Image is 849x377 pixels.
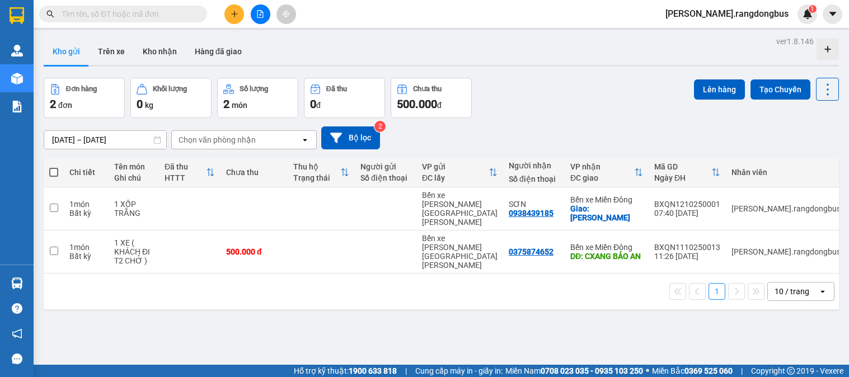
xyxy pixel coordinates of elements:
span: 2 [50,97,56,111]
button: Tạo Chuyến [751,79,810,100]
input: Select a date range. [44,131,166,149]
img: solution-icon [11,101,23,112]
span: ⚪️ [646,369,649,373]
span: món [232,101,247,110]
div: 1 XE ( KHÁCH ĐI T2 CHỞ ) [114,238,153,265]
span: đ [437,101,442,110]
span: Cung cấp máy in - giấy in: [415,365,503,377]
span: 1 [810,5,814,13]
div: Bất kỳ [69,209,103,218]
button: Kho nhận [134,38,186,65]
div: SƠN [509,200,559,209]
div: Số điện thoại [360,173,411,182]
div: Bến xe [PERSON_NAME][GEOGRAPHIC_DATA][PERSON_NAME] [422,234,498,270]
span: copyright [787,367,795,375]
div: Ngày ĐH [654,173,711,182]
span: plus [231,10,238,18]
div: Tên món [114,162,153,171]
span: đơn [58,101,72,110]
span: Miền Nam [505,365,643,377]
button: Kho gửi [44,38,89,65]
div: 07:40 [DATE] [654,209,720,218]
span: 0 [137,97,143,111]
button: Bộ lọc [321,126,380,149]
span: notification [12,328,22,339]
span: [PERSON_NAME].rangdongbus [656,7,798,21]
strong: 0708 023 035 - 0935 103 250 [541,366,643,375]
span: caret-down [828,9,838,19]
span: | [405,365,407,377]
button: Trên xe [89,38,134,65]
button: plus [224,4,244,24]
div: Tạo kho hàng mới [817,38,839,60]
strong: 0369 525 060 [684,366,733,375]
span: Miền Bắc [652,365,733,377]
th: Toggle SortBy [159,158,221,187]
span: kg [145,101,153,110]
div: Bến xe Miền Đông [570,195,643,204]
div: Đã thu [326,85,347,93]
div: 1 XỐP TRẮNG [114,200,153,218]
span: 500.000 [397,97,437,111]
div: 0375874652 [509,247,554,256]
div: thoa.rangdongbus [731,204,841,213]
div: VP nhận [570,162,634,171]
img: warehouse-icon [11,45,23,56]
button: file-add [251,4,270,24]
div: Mã GD [654,162,711,171]
svg: open [818,287,827,296]
input: Tìm tên, số ĐT hoặc mã đơn [62,8,194,20]
div: 11:26 [DATE] [654,252,720,261]
span: search [46,10,54,18]
div: Nhân viên [731,168,841,177]
span: 0 [310,97,316,111]
div: 1 món [69,243,103,252]
span: đ [316,101,321,110]
div: 10 / trang [775,286,809,297]
div: Số điện thoại [509,175,559,183]
button: Lên hàng [694,79,745,100]
div: Đã thu [165,162,206,171]
span: Hỗ trợ kỹ thuật: [294,365,397,377]
svg: open [301,135,309,144]
sup: 1 [809,5,817,13]
button: Số lượng2món [217,78,298,118]
div: BXQN1210250001 [654,200,720,209]
span: 2 [223,97,229,111]
button: Hàng đã giao [186,38,251,65]
div: Đơn hàng [66,85,97,93]
img: icon-new-feature [803,9,813,19]
div: Bất kỳ [69,252,103,261]
button: caret-down [823,4,842,24]
div: Người nhận [509,161,559,170]
div: DĐ: CXANG BẢO AN [570,252,643,261]
button: Đơn hàng2đơn [44,78,125,118]
div: 1 món [69,200,103,209]
button: Khối lượng0kg [130,78,212,118]
span: question-circle [12,303,22,314]
div: VP gửi [422,162,489,171]
div: ver 1.8.146 [776,35,814,48]
div: Giao: THÀNH CÔNG [570,204,643,222]
button: aim [276,4,296,24]
button: Đã thu0đ [304,78,385,118]
span: | [741,365,743,377]
div: Trạng thái [293,173,340,182]
th: Toggle SortBy [565,158,649,187]
div: Chưa thu [226,168,282,177]
img: warehouse-icon [11,277,23,289]
div: ĐC lấy [422,173,489,182]
strong: 1900 633 818 [349,366,397,375]
div: Người gửi [360,162,411,171]
th: Toggle SortBy [416,158,503,187]
button: 1 [709,283,725,300]
div: Bến xe [PERSON_NAME][GEOGRAPHIC_DATA][PERSON_NAME] [422,191,498,227]
div: Chọn văn phòng nhận [179,134,256,145]
div: ĐC giao [570,173,634,182]
div: thoa.rangdongbus [731,247,841,256]
div: 500.000 đ [226,247,282,256]
div: Ghi chú [114,173,153,182]
span: aim [282,10,290,18]
div: Số lượng [240,85,268,93]
div: Thu hộ [293,162,340,171]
